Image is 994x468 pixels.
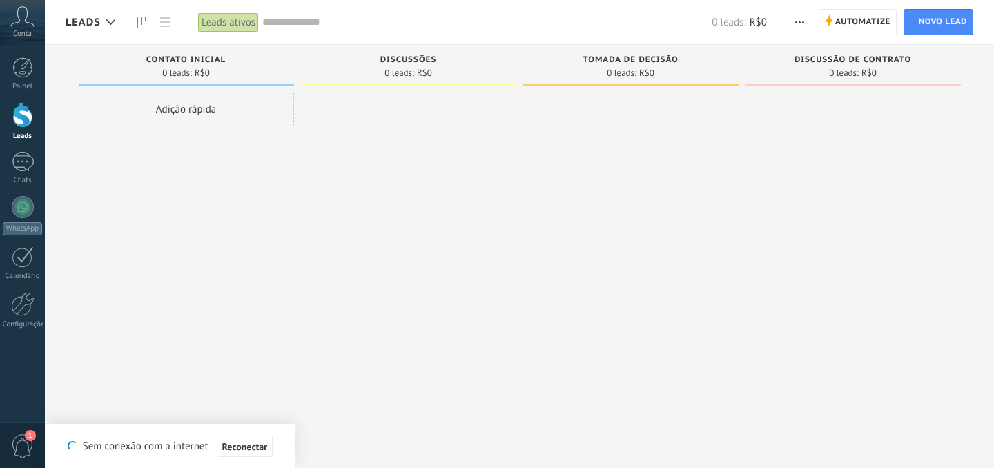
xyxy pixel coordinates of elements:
span: 0 leads: [384,69,414,77]
span: Conta [13,30,32,39]
div: Discussão de contrato [752,55,954,67]
div: Configurações [3,320,43,329]
div: Contato inicial [86,55,287,67]
span: Contato inicial [146,55,226,65]
div: Calendário [3,272,43,281]
span: 0 leads: [162,69,192,77]
span: Discussão de contrato [795,55,911,65]
span: Discussões [380,55,437,65]
span: 1 [25,430,36,441]
div: Sem conexão com a internet [68,435,273,458]
div: Leads ativos [198,12,259,32]
div: Discussões [308,55,509,67]
a: Lista [153,9,177,36]
span: 0 leads: [607,69,636,77]
span: Automatize [835,10,890,35]
span: 0 leads: [712,16,745,29]
span: R$0 [750,16,767,29]
span: Leads [66,16,101,29]
span: R$0 [861,69,877,77]
span: R$0 [639,69,654,77]
span: 0 leads: [829,69,859,77]
a: Novo lead [904,9,973,35]
span: R$0 [417,69,432,77]
span: R$0 [195,69,210,77]
div: Painel [3,82,43,91]
span: Reconectar [222,442,268,451]
a: Leads [130,9,153,36]
span: Novo lead [919,10,967,35]
button: Reconectar [217,436,273,458]
button: Mais [790,9,810,35]
span: Tomada de decisão [583,55,678,65]
a: Automatize [819,9,897,35]
div: Adição rápida [79,92,294,126]
div: WhatsApp [3,222,42,235]
div: Tomada de decisão [530,55,732,67]
div: Leads [3,132,43,141]
div: Chats [3,176,43,185]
